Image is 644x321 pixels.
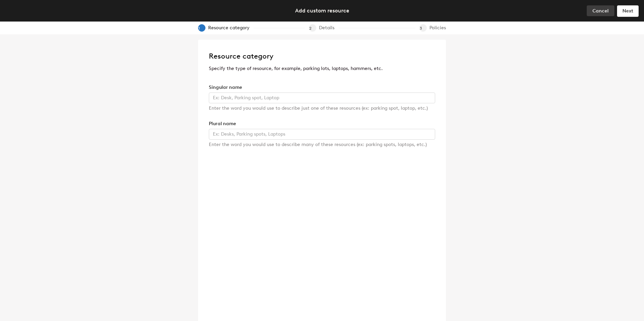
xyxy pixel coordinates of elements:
span: Cancel [592,8,609,14]
div: Singular name [209,84,435,91]
input: Ex: Desks, Parking spots, Laptops [209,129,435,140]
span: 2 [309,26,317,31]
span: Next [622,8,633,14]
input: Ex: Desk, Parking spot, Laptop [209,93,435,103]
button: Cancel [587,5,614,16]
div: Details [319,24,339,32]
div: Enter the word you would use to describe just one of these resources (ex: parking spot, laptop, e... [209,105,435,112]
div: Enter the word you would use to describe many of these resources (ex: parking spots, laptops, etc.) [209,141,435,148]
div: Resource category [208,24,254,32]
span: 3 [420,26,428,31]
div: Policies [429,24,446,32]
p: Specify the type of resource, for example, parking lots, laptops, hammers, etc. [209,65,435,72]
h2: Resource category [209,50,435,62]
div: Plural name [209,120,435,128]
span: 1 [198,26,206,31]
div: Add custom resource [295,6,349,15]
button: Next [617,5,639,16]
